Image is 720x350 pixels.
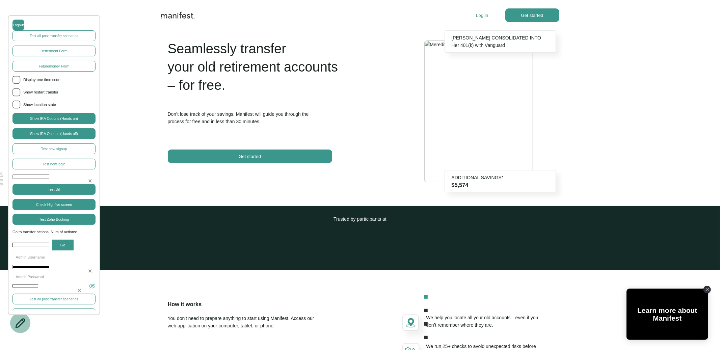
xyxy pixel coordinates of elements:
[12,143,96,154] button: Test new signup
[23,89,96,96] span: Show restart transfer
[505,8,559,22] button: Get started
[12,88,96,97] li: Show restart transfer
[12,294,96,304] button: Test all post transfer scenarios
[12,159,96,169] button: Test new login
[12,199,96,210] button: Check Highfive screen
[452,34,549,42] div: [PERSON_NAME] CONSOLIDATED INTO
[168,300,319,308] h3: How it works
[23,77,96,83] span: Display one time code
[12,30,96,41] button: Test all post transfer scenarios
[168,110,341,125] p: Don’t lose track of your savings. Manifest will guide you through the process for free and in les...
[425,41,533,48] img: Meredith
[452,42,549,49] div: Her 401(k) with Vanguard
[12,214,96,225] button: Test Zoho Booking
[12,20,24,30] button: Logout
[452,174,549,181] div: ADDITIONAL SAVINGS*
[12,113,96,124] button: Show IRA Options (Hands on)
[626,289,708,340] div: Tolstoy bubble widget
[168,150,332,163] button: Get started
[12,308,96,319] button: Test Cors
[12,61,96,72] button: Futuremoney Form
[703,286,711,293] div: Close Tolstoy widget
[12,274,96,280] p: Admin Password
[626,289,708,340] div: Open Tolstoy
[23,102,96,108] span: Show location state
[476,13,488,18] button: Log in
[52,240,74,250] button: Go
[626,289,708,340] div: Open Tolstoy widget
[168,39,341,94] h1: Seamlessly transfer your old retirement accounts – for free.
[626,306,708,322] div: Learn more about Manifest
[12,46,96,56] button: Betterment Form
[12,254,96,261] p: Admin Username
[12,184,96,195] button: Test Url
[12,229,96,235] span: Go to transfer actions. Num of actions:
[12,101,96,109] li: Show location state
[12,76,96,84] li: Display one time code
[452,181,549,189] h3: $5,574
[12,128,96,139] button: Show IRA Options (Hands off)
